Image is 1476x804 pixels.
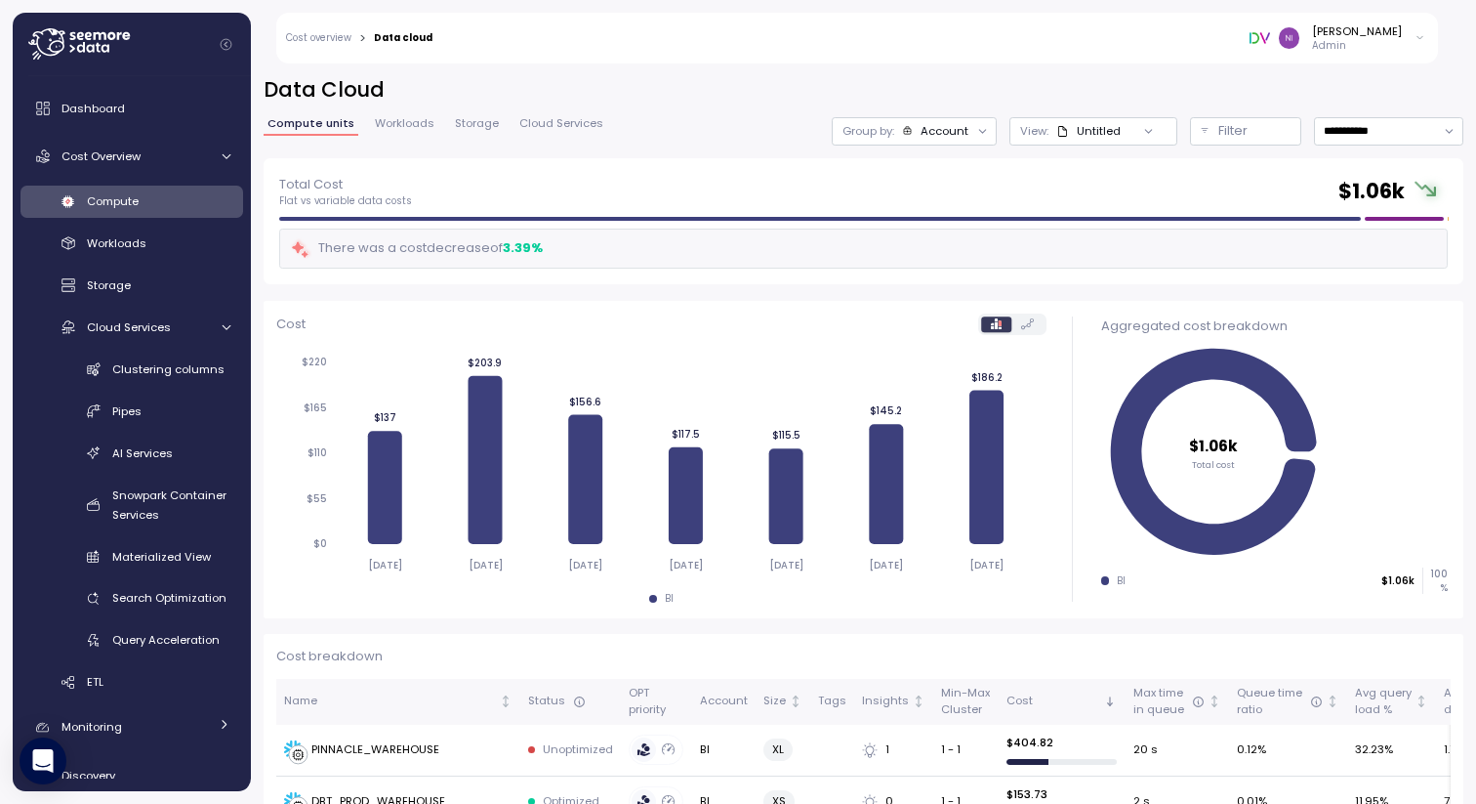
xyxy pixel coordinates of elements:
[112,590,226,606] span: Search Optimization
[1218,121,1248,141] p: Filter
[1056,123,1121,139] div: Untitled
[969,559,1004,571] tspan: [DATE]
[818,693,846,710] div: Tags
[1190,436,1239,456] tspan: $1.06k
[1355,685,1412,719] div: Avg query load %
[20,666,243,698] a: ETL
[286,33,351,43] a: Cost overview
[998,679,1125,725] th: CostSorted descending
[1190,117,1301,146] button: Filter
[307,492,327,505] tspan: $55
[933,725,998,777] td: 1 - 1
[499,695,512,708] div: Not sorted
[302,357,327,369] tspan: $220
[941,685,990,719] div: Min-Max Cluster
[870,405,902,418] tspan: $145.2
[20,624,243,656] a: Query Acceleration
[1312,23,1402,39] div: [PERSON_NAME]
[20,186,243,218] a: Compute
[1423,568,1447,594] p: 100 %
[1381,574,1414,588] p: $1.06k
[1229,679,1347,725] th: Queue timeratioNot sorted
[112,361,225,377] span: Clustering columns
[1125,679,1228,725] th: Max timein queueNot sorted
[20,479,243,530] a: Snowpark Container Services
[279,175,412,194] p: Total Cost
[264,76,1463,105] h2: Data Cloud
[629,685,683,719] div: OPT priority
[862,693,909,710] div: Insights
[20,311,243,343] a: Cloud Services
[112,445,173,461] span: AI Services
[921,123,968,139] div: Account
[368,559,402,571] tspan: [DATE]
[112,549,211,565] span: Materialized View
[374,33,432,43] div: Data cloud
[87,235,146,251] span: Workloads
[214,37,238,52] button: Collapse navigation
[1326,695,1339,708] div: Not sorted
[771,430,799,443] tspan: $115.5
[468,559,502,571] tspan: [DATE]
[1414,695,1428,708] div: Not sorted
[20,270,243,302] a: Storage
[1133,741,1158,759] span: 20 s
[375,118,434,129] span: Workloads
[20,137,243,176] a: Cost Overview
[543,741,613,757] p: Unoptimized
[1338,178,1405,206] h2: $ 1.06k
[304,402,327,414] tspan: $165
[468,357,502,369] tspan: $203.9
[20,89,243,128] a: Dashboard
[87,277,131,293] span: Storage
[1237,685,1323,719] div: Queue time ratio
[970,371,1002,384] tspan: $186.2
[1020,123,1048,139] p: View:
[669,559,703,571] tspan: [DATE]
[912,695,925,708] div: Not sorted
[1312,39,1402,53] p: Admin
[1006,735,1118,750] p: $ 404.82
[772,740,784,760] span: XL
[528,693,613,710] div: Status
[284,693,496,710] div: Name
[20,228,243,260] a: Workloads
[700,693,748,710] div: Account
[568,559,602,571] tspan: [DATE]
[763,693,786,710] div: Size
[768,559,802,571] tspan: [DATE]
[20,708,243,747] a: Monitoring
[455,118,499,129] span: Storage
[862,741,925,759] div: 1
[20,540,243,572] a: Materialized View
[112,632,220,648] span: Query Acceleration
[756,679,810,725] th: SizeNot sorted
[20,437,243,469] a: AI Services
[842,123,894,139] p: Group by:
[61,768,115,783] span: Discovery
[311,741,439,759] div: PINNACLE_WAREHOUSE
[276,679,520,725] th: NameNot sorted
[20,582,243,614] a: Search Optimization
[279,194,412,208] p: Flat vs variable data costs
[20,738,66,784] div: Open Intercom Messenger
[503,238,543,258] div: 3.39 %
[61,148,141,164] span: Cost Overview
[1279,27,1299,48] img: aa5bc15c2af7a8687bb201f861f8e68b
[789,695,802,708] div: Not sorted
[1355,741,1393,759] span: 32.23 %
[307,447,327,460] tspan: $110
[20,756,243,795] a: Discovery
[854,679,933,725] th: InsightsNot sorted
[1347,679,1436,725] th: Avg queryload %Not sorted
[1237,741,1266,759] span: 0.12 %
[1103,695,1117,708] div: Sorted descending
[1133,685,1205,719] div: Max time in queue
[276,315,306,334] p: Cost
[313,538,327,551] tspan: $0
[1117,574,1126,588] div: BI
[869,559,903,571] tspan: [DATE]
[359,32,366,45] div: >
[87,674,103,690] span: ETL
[1101,317,1448,336] div: Aggregated cost breakdown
